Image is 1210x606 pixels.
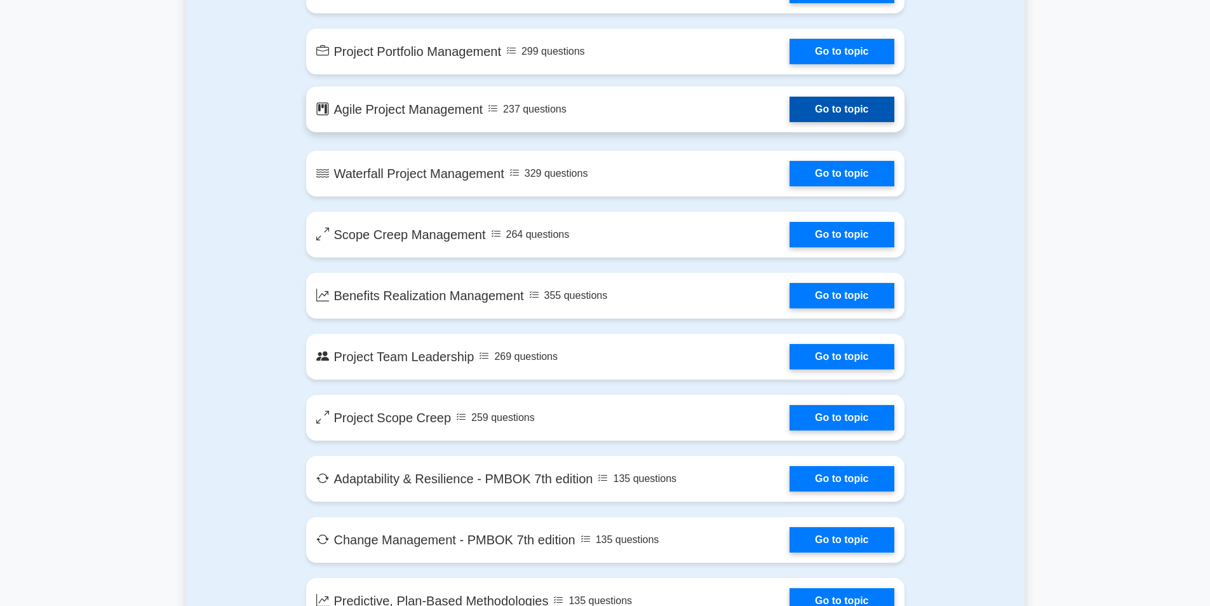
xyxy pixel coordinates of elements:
a: Go to topic [790,39,894,64]
a: Go to topic [790,283,894,308]
a: Go to topic [790,222,894,247]
a: Go to topic [790,344,894,369]
a: Go to topic [790,466,894,492]
a: Go to topic [790,97,894,122]
a: Go to topic [790,405,894,430]
a: Go to topic [790,161,894,186]
a: Go to topic [790,527,894,553]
